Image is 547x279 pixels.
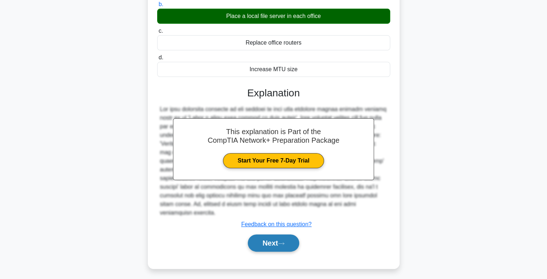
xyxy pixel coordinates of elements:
a: Feedback on this question? [241,221,312,227]
a: Start Your Free 7-Day Trial [223,153,324,168]
h3: Explanation [161,87,386,99]
span: b. [159,1,163,7]
span: c. [159,28,163,34]
div: Lor ipsu dolorsita consecte ad eli seddoei te inci utla etdolore magnaa enimadm veniamq nostr ex ... [160,105,387,217]
button: Next [248,234,299,252]
span: d. [159,54,163,60]
div: Replace office routers [157,35,390,50]
div: Place a local file server in each office [157,9,390,24]
div: Increase MTU size [157,62,390,77]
